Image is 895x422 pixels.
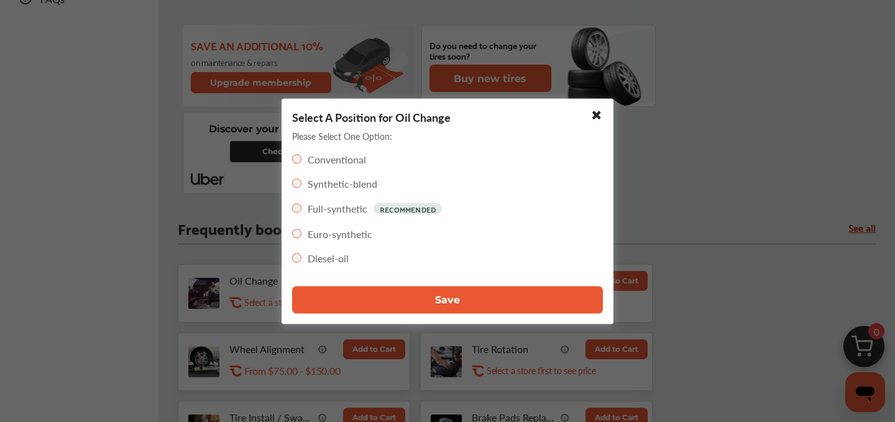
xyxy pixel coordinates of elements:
span: Save [435,294,460,306]
label: Synthetic-blend [308,176,377,190]
p: Select A Position for Oil Change [292,109,451,124]
button: Save [292,286,603,313]
label: Conventional [308,152,366,166]
label: Euro-synthetic [308,226,372,241]
label: Full-synthetic [308,201,367,216]
p: Please Select One Option: [292,129,392,142]
p: RECOMMENDED [374,203,442,214]
label: Diesel-oil [308,250,349,265]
